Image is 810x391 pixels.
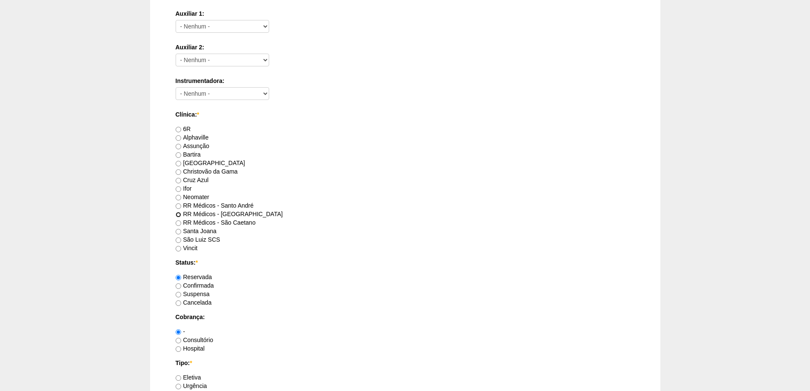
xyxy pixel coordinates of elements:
input: Confirmada [176,283,181,289]
label: Ifor [176,185,192,192]
label: Cruz Azul [176,177,209,183]
input: Assunção [176,144,181,149]
label: Alphaville [176,134,209,141]
input: Bartira [176,152,181,158]
label: Hospital [176,345,205,352]
label: Consultório [176,337,213,343]
input: Eletiva [176,375,181,381]
input: Suspensa [176,292,181,297]
input: Cruz Azul [176,178,181,183]
input: RR Médicos - [GEOGRAPHIC_DATA] [176,212,181,217]
input: Hospital [176,346,181,352]
input: Alphaville [176,135,181,141]
input: RR Médicos - São Caetano [176,220,181,226]
label: Suspensa [176,291,210,297]
input: Santa Joana [176,229,181,234]
input: Neomater [176,195,181,200]
input: 6R [176,127,181,132]
span: Este campo é obrigatório. [196,259,198,266]
label: Auxiliar 1: [176,9,635,18]
label: Status: [176,258,635,267]
input: Ifor [176,186,181,192]
label: Urgência [176,382,207,389]
label: Reservada [176,274,212,280]
label: 6R [176,126,191,132]
input: Christovão da Gama [176,169,181,175]
label: RR Médicos - Santo André [176,202,254,209]
label: Cobrança: [176,313,635,321]
label: Assunção [176,143,209,149]
label: Instrumentadora: [176,77,635,85]
span: Este campo é obrigatório. [197,111,199,118]
span: Este campo é obrigatório. [190,360,192,366]
label: Eletiva [176,374,201,381]
input: São Luiz SCS [176,237,181,243]
label: São Luiz SCS [176,236,220,243]
input: Reservada [176,275,181,280]
label: Clínica: [176,110,635,119]
input: RR Médicos - Santo André [176,203,181,209]
label: Christovão da Gama [176,168,238,175]
input: - [176,329,181,335]
input: Consultório [176,338,181,343]
input: Cancelada [176,300,181,306]
label: Confirmada [176,282,214,289]
label: RR Médicos - São Caetano [176,219,256,226]
label: Santa Joana [176,228,217,234]
input: [GEOGRAPHIC_DATA] [176,161,181,166]
input: Urgência [176,384,181,389]
label: Bartira [176,151,201,158]
label: Cancelada [176,299,212,306]
label: [GEOGRAPHIC_DATA] [176,160,245,166]
label: Vincit [176,245,198,251]
label: - [176,328,185,335]
label: RR Médicos - [GEOGRAPHIC_DATA] [176,211,283,217]
input: Vincit [176,246,181,251]
label: Neomater [176,194,209,200]
label: Tipo: [176,359,635,367]
label: Auxiliar 2: [176,43,635,51]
